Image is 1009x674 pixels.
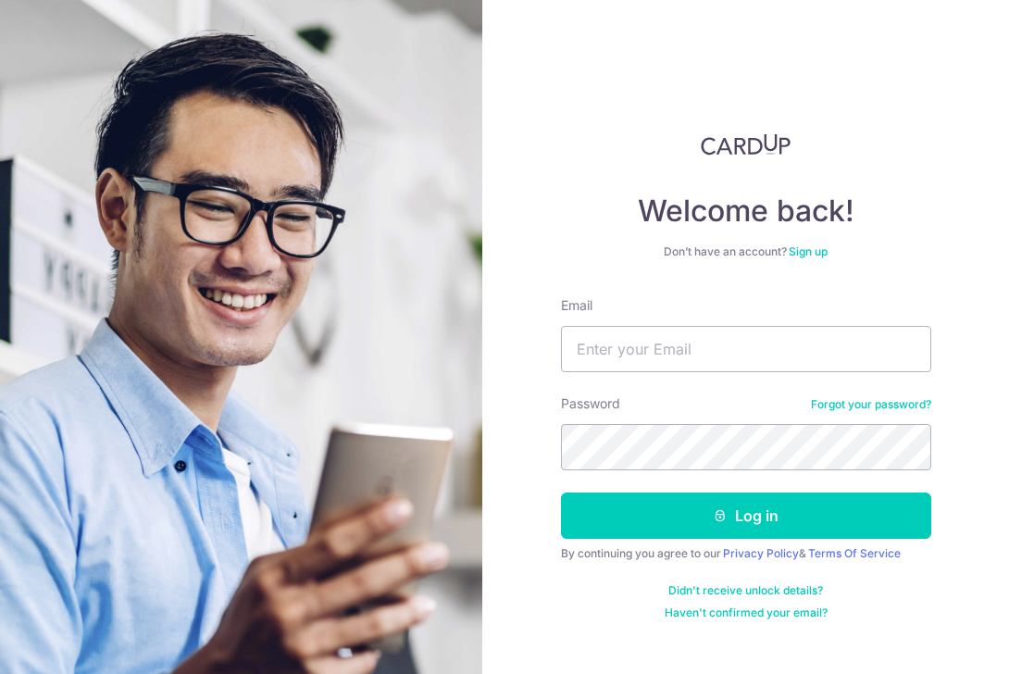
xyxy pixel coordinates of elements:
[561,296,592,315] label: Email
[789,244,828,258] a: Sign up
[561,546,931,561] div: By continuing you agree to our &
[808,546,901,560] a: Terms Of Service
[561,394,620,413] label: Password
[665,605,828,620] a: Haven't confirmed your email?
[723,546,799,560] a: Privacy Policy
[561,193,931,230] h4: Welcome back!
[668,583,823,598] a: Didn't receive unlock details?
[561,244,931,259] div: Don’t have an account?
[561,326,931,372] input: Enter your Email
[701,133,791,156] img: CardUp Logo
[811,397,931,412] a: Forgot your password?
[561,493,931,539] button: Log in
